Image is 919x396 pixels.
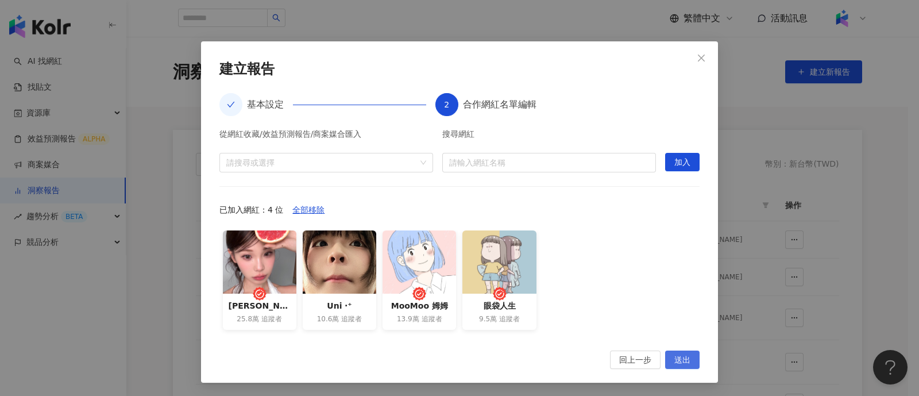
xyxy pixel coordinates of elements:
[237,314,259,324] span: 25.8萬
[442,130,656,144] div: 搜尋網紅
[674,351,690,370] span: 送出
[219,201,700,219] div: 已加入網紅：4 位
[388,299,450,312] div: MooMoo 姆姆
[468,299,530,312] div: 眼袋人生
[422,314,442,324] span: 追蹤者
[341,314,362,324] span: 追蹤者
[308,299,370,312] div: Uni ‧⁺
[227,101,235,109] span: check
[665,351,700,369] button: 送出
[463,93,536,116] div: 合作網紅名單編輯
[665,153,700,171] button: 加入
[283,201,334,219] button: 全部移除
[261,314,282,324] span: 追蹤者
[690,47,713,70] button: Close
[397,314,419,324] span: 13.9萬
[317,314,339,324] span: 10.6萬
[610,351,661,369] button: 回上一步
[499,314,520,324] span: 追蹤者
[444,100,449,109] span: 2
[619,351,651,370] span: 回上一步
[247,93,293,116] div: 基本設定
[674,153,690,172] span: 加入
[292,201,325,220] span: 全部移除
[229,299,291,312] div: [PERSON_NAME]
[219,60,700,79] div: 建立報告
[219,130,433,144] div: 從網紅收藏/效益預測報告/商案媒合匯入
[697,53,706,63] span: close
[479,314,497,324] span: 9.5萬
